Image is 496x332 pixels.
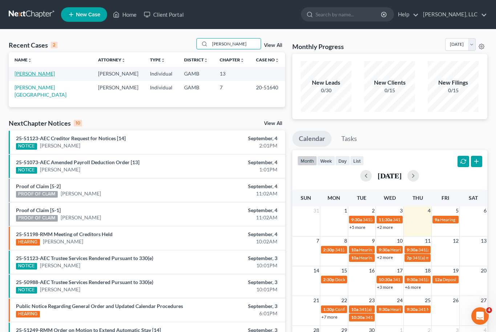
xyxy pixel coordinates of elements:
[452,236,459,245] span: 12
[435,277,442,282] span: 12a
[379,217,392,222] span: 11:30a
[405,284,421,290] a: +6 more
[204,58,208,62] i: unfold_more
[40,262,80,269] a: [PERSON_NAME]
[427,206,431,215] span: 4
[455,206,459,215] span: 5
[15,57,32,62] a: Nameunfold_more
[16,255,153,261] a: 25-51123-AEC Trustee Services Rendered Pursuant to 330(e)
[412,255,483,260] span: 341(a) meeting for [PERSON_NAME]
[483,206,487,215] span: 6
[195,286,278,293] div: 10:01PM
[195,279,278,286] div: September, 3
[195,166,278,173] div: 1:01PM
[195,159,278,166] div: September, 4
[98,57,126,62] a: Attorneyunfold_more
[328,195,340,201] span: Mon
[412,195,423,201] span: Thu
[323,247,334,252] span: 2:30p
[16,263,37,270] div: NOTICE
[292,42,344,51] h3: Monthly Progress
[343,206,348,215] span: 1
[301,87,351,94] div: 0/30
[16,303,183,309] a: Public Notice Regarding General Order and Updated Calendar Procedures
[396,296,403,305] span: 24
[359,255,416,260] span: Hearing for [PERSON_NAME]
[407,255,412,260] span: 2p
[16,279,153,285] a: 25-50988-AEC Trustee Services Rendered Pursuant to 330(e)
[452,266,459,275] span: 19
[368,296,375,305] span: 23
[195,207,278,214] div: September, 4
[384,195,396,201] span: Wed
[335,247,405,252] span: 341(a) meeting for [PERSON_NAME]
[144,81,178,101] td: Individual
[9,41,57,49] div: Recent Cases
[240,58,244,62] i: unfold_more
[275,58,279,62] i: unfold_more
[16,183,61,189] a: Proof of Claim [5-2]
[184,57,208,62] a: Districtunfold_more
[313,296,320,305] span: 21
[424,266,431,275] span: 18
[43,238,83,245] a: [PERSON_NAME]
[418,277,488,282] span: 341(a) meeting for [PERSON_NAME]
[61,214,101,221] a: [PERSON_NAME]
[195,310,278,317] div: 6:01PM
[264,43,282,48] a: View All
[377,255,393,260] a: +2 more
[359,247,416,252] span: Hearing for [PERSON_NAME]
[365,315,435,320] span: 341(a) meeting for [PERSON_NAME]
[195,214,278,221] div: 11:02AM
[40,286,80,293] a: [PERSON_NAME]
[351,307,358,312] span: 10a
[317,156,335,166] button: week
[214,81,250,101] td: 7
[357,195,366,201] span: Tue
[195,190,278,197] div: 11:02AM
[452,296,459,305] span: 26
[256,57,279,62] a: Case Nounfold_more
[379,277,392,282] span: 10:30a
[394,8,419,21] a: Help
[140,8,187,21] a: Client Portal
[16,191,58,198] div: PROOF OF CLAIM
[377,224,393,230] a: +2 more
[341,296,348,305] span: 22
[396,236,403,245] span: 10
[301,78,351,87] div: New Leads
[316,8,382,21] input: Search by name...
[364,78,415,87] div: New Clients
[341,266,348,275] span: 15
[92,81,144,101] td: [PERSON_NAME]
[210,39,261,49] input: Search by name...
[428,78,479,87] div: New Filings
[399,206,403,215] span: 3
[424,236,431,245] span: 11
[371,236,375,245] span: 9
[144,67,178,80] td: Individual
[51,42,57,48] div: 2
[480,266,487,275] span: 20
[15,84,66,98] a: [PERSON_NAME][GEOGRAPHIC_DATA]
[323,277,334,282] span: 2:30p
[292,131,332,147] a: Calendar
[368,266,375,275] span: 16
[195,303,278,310] div: September, 3
[393,217,463,222] span: 341(a) meeting for [PERSON_NAME]
[40,142,80,149] a: [PERSON_NAME]
[316,236,320,245] span: 7
[16,231,113,237] a: 25-51198-RMM Meeting of Creditors Held
[195,231,278,238] div: September, 4
[418,247,488,252] span: 341(a) meeting for [PERSON_NAME]
[9,119,82,127] div: NextChapter Notices
[435,217,439,222] span: 9a
[349,224,365,230] a: +5 more
[418,307,484,312] span: 341 Meeting for [PERSON_NAME]
[16,215,58,222] div: PROOF OF CLAIM
[469,195,478,201] span: Sat
[250,81,285,101] td: 20-51640
[16,239,40,246] div: HEARING
[379,307,390,312] span: 9:30a
[16,287,37,293] div: NOTICE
